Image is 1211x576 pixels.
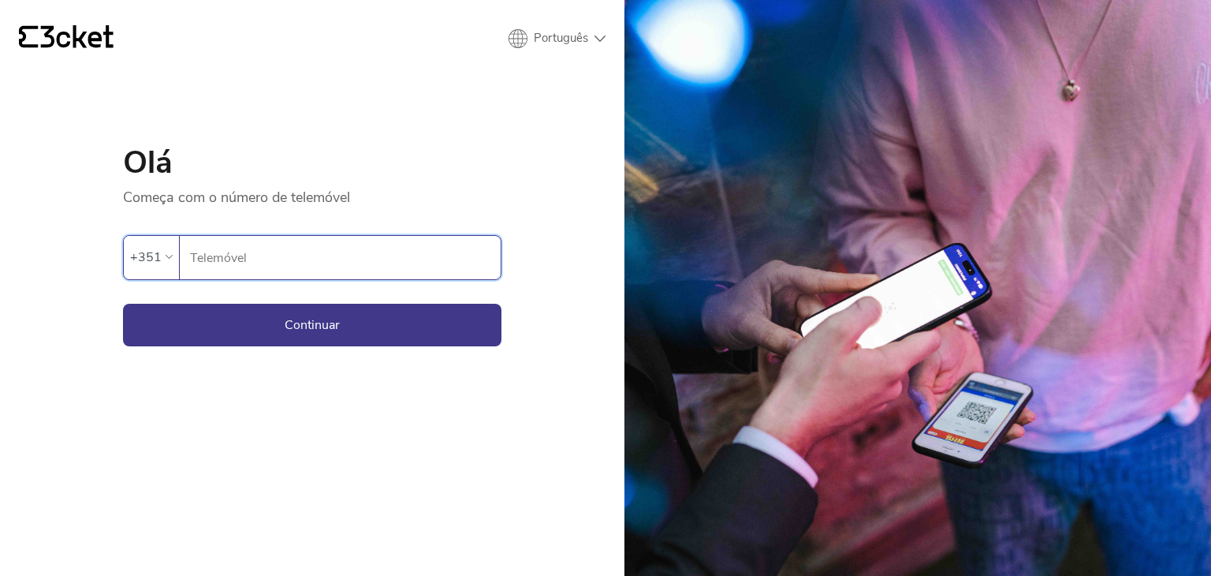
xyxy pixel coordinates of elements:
div: +351 [130,245,162,269]
a: {' '} [19,25,114,52]
input: Telemóvel [189,236,501,279]
label: Telemóvel [180,236,501,280]
button: Continuar [123,304,501,346]
g: {' '} [19,26,38,48]
h1: Olá [123,147,501,178]
p: Começa com o número de telemóvel [123,178,501,207]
